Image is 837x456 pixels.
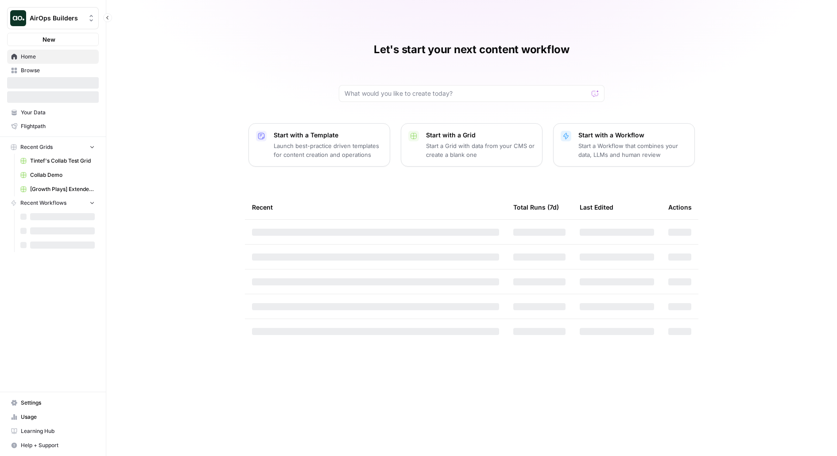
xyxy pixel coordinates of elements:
[7,196,99,210] button: Recent Workflows
[7,7,99,29] button: Workspace: AirOps Builders
[345,89,588,98] input: What would you like to create today?
[7,119,99,133] a: Flightpath
[7,33,99,46] button: New
[7,410,99,424] a: Usage
[21,109,95,117] span: Your Data
[43,35,55,44] span: New
[10,10,26,26] img: AirOps Builders Logo
[668,195,692,219] div: Actions
[21,427,95,435] span: Learning Hub
[580,195,613,219] div: Last Edited
[274,131,383,140] p: Start with a Template
[30,14,83,23] span: AirOps Builders
[20,199,66,207] span: Recent Workflows
[30,171,95,179] span: Collab Demo
[21,413,95,421] span: Usage
[578,141,687,159] p: Start a Workflow that combines your data, LLMs and human review
[252,195,499,219] div: Recent
[30,185,95,193] span: [Growth Plays] Extended Research
[7,63,99,78] a: Browse
[578,131,687,140] p: Start with a Workflow
[401,123,542,167] button: Start with a GridStart a Grid with data from your CMS or create a blank one
[248,123,390,167] button: Start with a TemplateLaunch best-practice driven templates for content creation and operations
[7,396,99,410] a: Settings
[16,168,99,182] a: Collab Demo
[513,195,559,219] div: Total Runs (7d)
[426,141,535,159] p: Start a Grid with data from your CMS or create a blank one
[21,122,95,130] span: Flightpath
[30,157,95,165] span: Tintef's Collab Test Grid
[426,131,535,140] p: Start with a Grid
[274,141,383,159] p: Launch best-practice driven templates for content creation and operations
[16,182,99,196] a: [Growth Plays] Extended Research
[21,399,95,407] span: Settings
[7,50,99,64] a: Home
[7,140,99,154] button: Recent Grids
[7,438,99,452] button: Help + Support
[7,105,99,120] a: Your Data
[21,53,95,61] span: Home
[7,424,99,438] a: Learning Hub
[20,143,53,151] span: Recent Grids
[553,123,695,167] button: Start with a WorkflowStart a Workflow that combines your data, LLMs and human review
[21,66,95,74] span: Browse
[16,154,99,168] a: Tintef's Collab Test Grid
[374,43,570,57] h1: Let's start your next content workflow
[21,441,95,449] span: Help + Support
